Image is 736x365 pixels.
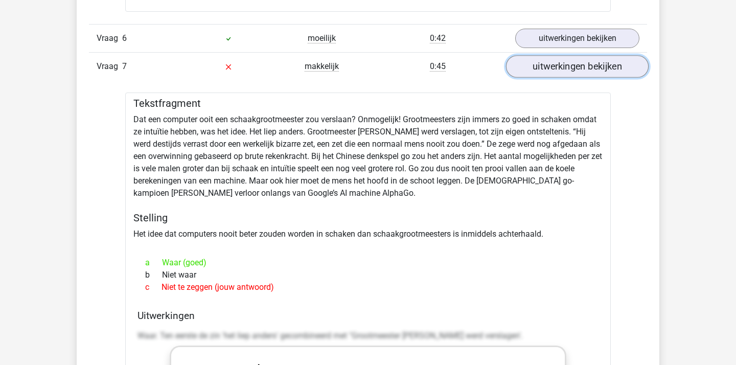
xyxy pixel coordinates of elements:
a: uitwerkingen bekijken [506,55,649,78]
span: Vraag [97,32,122,44]
a: uitwerkingen bekijken [515,29,639,48]
span: 6 [122,33,127,43]
h5: Stelling [133,212,603,224]
span: a [145,257,162,269]
h5: Tekstfragment [133,97,603,109]
h4: Uitwerkingen [137,310,599,322]
span: 0:45 [430,61,446,72]
p: Waar. Ten eerste de zin 'het liep anders' gecombineerd met "Grootmeester [PERSON_NAME] werd versl... [137,330,599,342]
span: c [145,281,162,293]
span: moeilijk [308,33,336,43]
span: 0:42 [430,33,446,43]
div: Niet waar [137,269,599,281]
span: 7 [122,61,127,71]
div: Waar (goed) [137,257,599,269]
span: makkelijk [305,61,339,72]
span: b [145,269,162,281]
span: Vraag [97,60,122,73]
div: Niet te zeggen (jouw antwoord) [137,281,599,293]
